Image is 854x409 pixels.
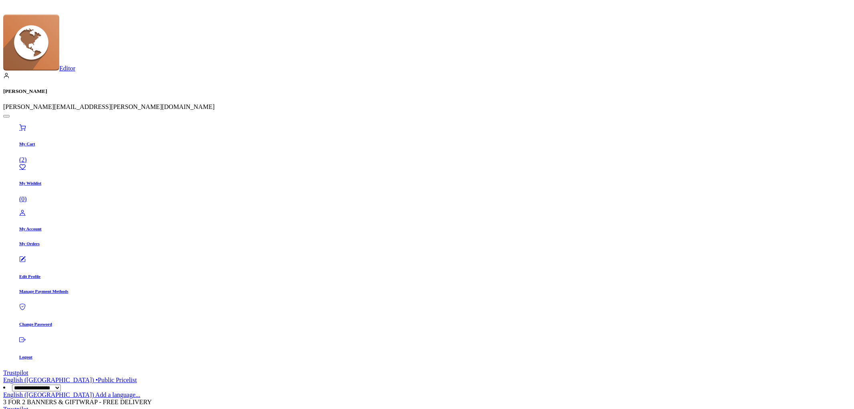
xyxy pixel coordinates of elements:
[21,195,24,202] span: 0
[95,391,140,398] a: Add a language...
[21,156,24,163] span: 2
[3,103,215,110] span: [PERSON_NAME][EMAIL_ADDRESS][PERSON_NAME][DOMAIN_NAME]
[3,88,851,95] h5: [PERSON_NAME]
[19,274,851,279] h6: Edit Profile
[3,65,75,72] a: Editor
[19,156,27,163] span: ( )
[19,195,27,202] span: ( )
[3,115,10,117] button: Close
[3,391,95,398] a: English ([GEOGRAPHIC_DATA])
[19,141,851,146] h6: My Cart
[19,289,851,294] h6: Manage Payment Methods
[19,226,851,231] h6: My Account
[3,14,59,71] img: icon.png
[19,241,851,246] h6: My Orders
[3,391,94,398] span: English ([GEOGRAPHIC_DATA])
[19,322,851,326] h6: Change Password
[19,355,851,359] h6: Logout
[19,181,851,185] h6: My Wishlist
[3,377,137,383] a: English ([GEOGRAPHIC_DATA]) •Public Pricelist
[98,377,137,383] span: Public Pricelist
[3,369,28,376] a: Trustpilot
[3,399,851,406] div: 3 FOR 2 BANNERS & GIFTWRAP - FREE DELIVERY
